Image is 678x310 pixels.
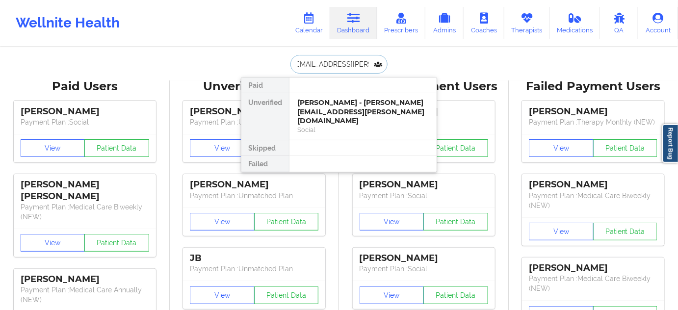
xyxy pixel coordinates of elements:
p: Payment Plan : Medical Care Annually (NEW) [21,285,149,305]
a: Medications [550,7,600,39]
button: View [190,213,255,231]
a: Admins [425,7,464,39]
div: Paid [241,77,289,93]
div: Unverified [241,93,289,140]
a: Prescribers [377,7,426,39]
button: View [529,223,594,240]
button: View [529,139,594,157]
div: [PERSON_NAME] [190,179,318,190]
div: Social [297,126,429,134]
button: View [190,286,255,304]
button: View [360,213,424,231]
div: [PERSON_NAME] [360,179,488,190]
p: Payment Plan : Medical Care Biweekly (NEW) [21,202,149,222]
div: [PERSON_NAME] [529,106,657,117]
p: Payment Plan : Medical Care Biweekly (NEW) [529,274,657,293]
div: [PERSON_NAME] [360,253,488,264]
div: [PERSON_NAME] - [PERSON_NAME][EMAIL_ADDRESS][PERSON_NAME][DOMAIN_NAME] [297,98,429,126]
a: Calendar [288,7,330,39]
a: Therapists [504,7,550,39]
div: [PERSON_NAME] [529,179,657,190]
button: Patient Data [254,286,319,304]
div: [PERSON_NAME] [190,106,318,117]
button: Patient Data [423,139,488,157]
div: Failed [241,156,289,172]
button: Patient Data [593,139,658,157]
a: Dashboard [330,7,377,39]
p: Payment Plan : Social [360,191,488,201]
p: Payment Plan : Social [21,117,149,127]
p: Payment Plan : Unmatched Plan [190,117,318,127]
div: Paid Users [7,79,163,94]
button: View [360,286,424,304]
button: Patient Data [84,234,149,252]
div: [PERSON_NAME] [529,262,657,274]
button: Patient Data [593,223,658,240]
button: Patient Data [254,213,319,231]
p: Payment Plan : Social [360,264,488,274]
div: Skipped [241,140,289,156]
div: [PERSON_NAME] [21,274,149,285]
button: Patient Data [84,139,149,157]
a: Account [638,7,678,39]
button: View [190,139,255,157]
button: Patient Data [423,286,488,304]
p: Payment Plan : Therapy Monthly (NEW) [529,117,657,127]
div: JB [190,253,318,264]
a: Report Bug [662,124,678,163]
div: [PERSON_NAME] [21,106,149,117]
button: View [21,234,85,252]
button: Patient Data [423,213,488,231]
div: Failed Payment Users [516,79,672,94]
p: Payment Plan : Unmatched Plan [190,191,318,201]
p: Payment Plan : Medical Care Biweekly (NEW) [529,191,657,210]
a: Coaches [464,7,504,39]
div: Unverified Users [177,79,333,94]
button: View [21,139,85,157]
a: QA [600,7,638,39]
p: Payment Plan : Unmatched Plan [190,264,318,274]
div: [PERSON_NAME] [PERSON_NAME] [21,179,149,202]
